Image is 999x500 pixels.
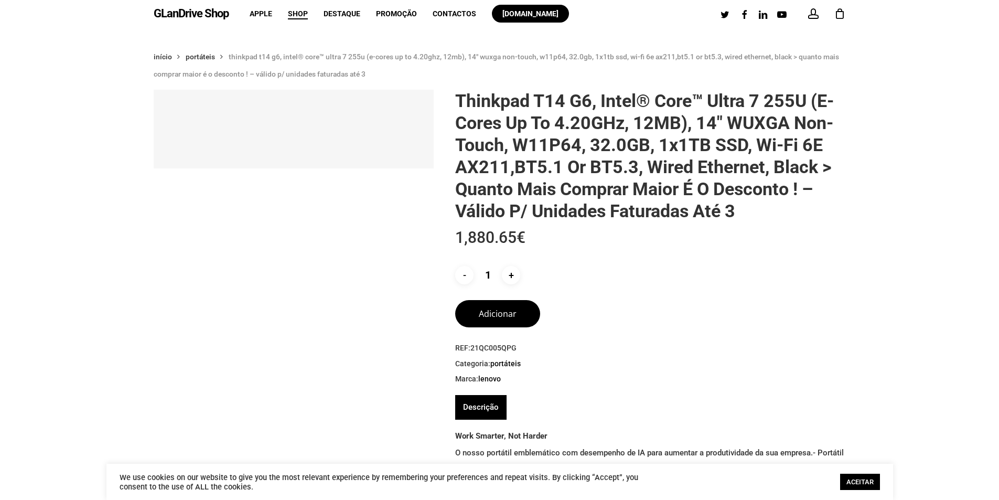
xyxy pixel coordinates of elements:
[455,300,540,327] button: Adicionar
[455,374,845,385] span: Marca:
[455,266,474,284] input: -
[120,473,652,492] div: We use cookies on our website to give you the most relevant experience by remembering your prefer...
[478,374,501,384] a: Lenovo
[502,9,558,18] span: [DOMAIN_NAME]
[455,90,845,222] h1: Thinkpad T14 G6, Intel® Core™ Ultra 7 255U (E-cores up to 4.20GHz, 12MB), 14″ WUXGA Non-Touch, W1...
[288,9,308,18] span: Shop
[186,52,215,61] a: Portáteis
[455,343,845,354] span: REF:
[154,52,172,61] a: Início
[492,10,569,17] a: [DOMAIN_NAME]
[455,359,845,369] span: Categoria:
[502,266,520,284] input: +
[154,8,229,19] a: GLanDrive Shop
[834,8,846,19] a: Cart
[250,9,272,18] span: Apple
[154,52,839,78] span: Thinkpad T14 G6, Intel® Core™ Ultra 7 255U (E-cores up to 4.20GHz, 12MB), 14″ WUXGA Non-Touch, W1...
[288,10,308,17] a: Shop
[463,395,499,420] a: Descrição
[470,344,517,352] span: 21QC005QPG
[517,228,525,247] span: €
[376,9,417,18] span: Promoção
[433,10,476,17] a: Contactos
[376,10,417,17] a: Promoção
[250,10,272,17] a: Apple
[490,359,521,368] a: Portáteis
[476,266,500,284] input: Product quantity
[455,431,547,441] b: Work Smarter, Not Harder
[455,228,525,247] bdi: 1,880.65
[433,9,476,18] span: Contactos
[154,90,434,168] img: Placeholder
[840,474,880,490] a: ACEITAR
[324,9,360,18] span: Destaque
[324,10,360,17] a: Destaque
